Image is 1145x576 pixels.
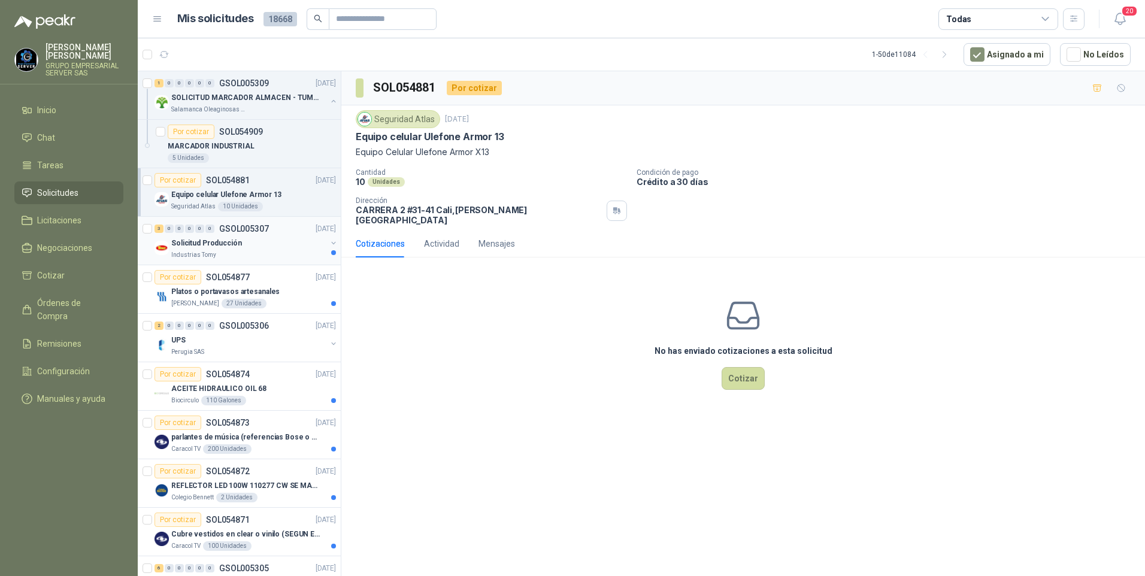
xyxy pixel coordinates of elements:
[356,131,504,143] p: Equipo celular Ulefone Armor 13
[155,225,163,233] div: 3
[171,347,204,357] p: Perugia SAS
[218,202,263,211] div: 10 Unidades
[171,286,280,298] p: Platos o portavasos artesanales
[155,319,338,357] a: 2 0 0 0 0 0 GSOL005306[DATE] Company LogoUPSPerugia SAS
[356,205,602,225] p: CARRERA 2 #31-41 Cali , [PERSON_NAME][GEOGRAPHIC_DATA]
[637,177,1140,187] p: Crédito a 30 días
[165,79,174,87] div: 0
[14,360,123,383] a: Configuración
[14,209,123,232] a: Licitaciones
[206,176,250,184] p: SOL054881
[155,416,201,430] div: Por cotizar
[316,320,336,332] p: [DATE]
[155,79,163,87] div: 1
[203,444,252,454] div: 200 Unidades
[316,466,336,477] p: [DATE]
[316,78,336,89] p: [DATE]
[356,237,405,250] div: Cotizaciones
[263,12,297,26] span: 18668
[155,173,201,187] div: Por cotizar
[206,370,250,378] p: SOL054874
[424,237,459,250] div: Actividad
[185,564,194,572] div: 0
[206,273,250,281] p: SOL054877
[356,168,627,177] p: Cantidad
[445,114,469,125] p: [DATE]
[201,396,246,405] div: 110 Galones
[155,564,163,572] div: 6
[37,104,56,117] span: Inicio
[165,322,174,330] div: 0
[356,145,1131,159] p: Equipo Celular Ulefone Armor X13
[37,337,81,350] span: Remisiones
[206,516,250,524] p: SOL054871
[165,564,174,572] div: 0
[155,513,201,527] div: Por cotizar
[1121,5,1138,17] span: 20
[138,411,341,459] a: Por cotizarSOL054873[DATE] Company Logoparlantes de música (referencias Bose o Alexa) CON MARCACI...
[37,269,65,282] span: Cotizar
[205,322,214,330] div: 0
[138,362,341,411] a: Por cotizarSOL054874[DATE] Company LogoACEITE HIDRAULICO OIL 68Biocirculo110 Galones
[138,459,341,508] a: Por cotizarSOL054872[DATE] Company LogoREFLECTOR LED 100W 110277 CW SE MARCA: PILA BY PHILIPSCole...
[37,241,92,254] span: Negociaciones
[168,125,214,139] div: Por cotizar
[185,322,194,330] div: 0
[155,464,201,478] div: Por cotizar
[14,14,75,29] img: Logo peakr
[316,417,336,429] p: [DATE]
[37,392,105,405] span: Manuales y ayuda
[168,153,209,163] div: 5 Unidades
[205,225,214,233] div: 0
[216,493,258,502] div: 2 Unidades
[637,168,1140,177] p: Condición de pago
[478,237,515,250] div: Mensajes
[358,113,371,126] img: Company Logo
[155,435,169,449] img: Company Logo
[655,344,832,357] h3: No has enviado cotizaciones a esta solicitud
[155,289,169,304] img: Company Logo
[165,225,174,233] div: 0
[722,367,765,390] button: Cotizar
[155,192,169,207] img: Company Logo
[155,222,338,260] a: 3 0 0 0 0 0 GSOL005307[DATE] Company LogoSolicitud ProducciónIndustrias Tomy
[171,480,320,492] p: REFLECTOR LED 100W 110277 CW SE MARCA: PILA BY PHILIPS
[14,181,123,204] a: Solicitudes
[168,141,255,152] p: MARCADOR INDUSTRIAL
[155,386,169,401] img: Company Logo
[155,270,201,284] div: Por cotizar
[316,514,336,526] p: [DATE]
[14,237,123,259] a: Negociaciones
[946,13,971,26] div: Todas
[219,322,269,330] p: GSOL005306
[175,79,184,87] div: 0
[14,99,123,122] a: Inicio
[316,563,336,574] p: [DATE]
[138,168,341,217] a: Por cotizarSOL054881[DATE] Company LogoEquipo celular Ulefone Armor 13Seguridad Atlas10 Unidades
[373,78,437,97] h3: SOL054881
[175,225,184,233] div: 0
[37,214,81,227] span: Licitaciones
[356,196,602,205] p: Dirección
[15,48,38,71] img: Company Logo
[171,105,247,114] p: Salamanca Oleaginosas SAS
[171,396,199,405] p: Biocirculo
[185,225,194,233] div: 0
[46,43,123,60] p: [PERSON_NAME] [PERSON_NAME]
[171,202,216,211] p: Seguridad Atlas
[171,250,216,260] p: Industrias Tomy
[314,14,322,23] span: search
[195,564,204,572] div: 0
[155,95,169,110] img: Company Logo
[46,62,123,77] p: GRUPO EMPRESARIAL SERVER SAS
[171,189,281,201] p: Equipo celular Ulefone Armor 13
[203,541,252,551] div: 100 Unidades
[206,467,250,475] p: SOL054872
[171,299,219,308] p: [PERSON_NAME]
[171,493,214,502] p: Colegio Bennett
[316,175,336,186] p: [DATE]
[219,128,263,136] p: SOL054909
[155,532,169,546] img: Company Logo
[356,110,440,128] div: Seguridad Atlas
[155,367,201,381] div: Por cotizar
